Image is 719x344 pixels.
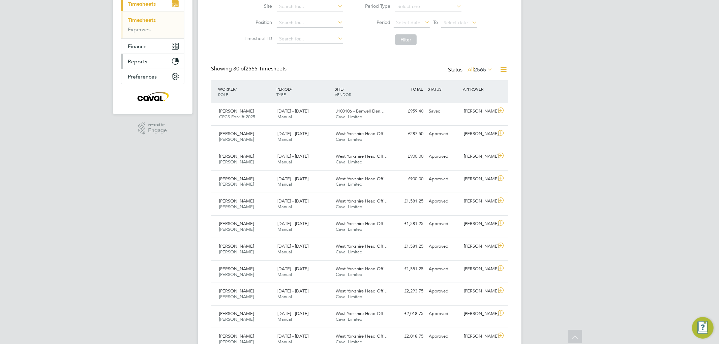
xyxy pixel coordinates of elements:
[291,86,292,92] span: /
[336,333,388,339] span: West Yorkshire Head Off…
[426,218,461,229] div: Approved
[336,294,362,300] span: Caval Limited
[336,311,388,316] span: West Yorkshire Head Off…
[426,174,461,185] div: Approved
[426,196,461,207] div: Approved
[391,331,426,342] div: £2,018.75
[343,86,344,92] span: /
[219,159,254,165] span: [PERSON_NAME]
[236,86,237,92] span: /
[426,128,461,139] div: Approved
[277,294,292,300] span: Manual
[219,294,254,300] span: [PERSON_NAME]
[336,226,362,232] span: Caval Limited
[121,39,184,54] button: Finance
[277,18,343,28] input: Search for...
[121,11,184,38] div: Timesheets
[219,136,254,142] span: [PERSON_NAME]
[121,69,184,84] button: Preferences
[336,136,362,142] span: Caval Limited
[218,92,229,97] span: ROLE
[219,198,254,204] span: [PERSON_NAME]
[277,204,292,210] span: Manual
[336,198,388,204] span: West Yorkshire Head Off…
[391,128,426,139] div: £287.50
[461,308,496,319] div: [PERSON_NAME]
[461,83,496,95] div: APPROVER
[277,333,308,339] span: [DATE] - [DATE]
[219,153,254,159] span: [PERSON_NAME]
[242,35,272,41] label: Timesheet ID
[121,54,184,69] button: Reports
[336,243,388,249] span: West Yorkshire Head Off…
[219,243,254,249] span: [PERSON_NAME]
[277,153,308,159] span: [DATE] - [DATE]
[275,83,333,100] div: PERIOD
[468,66,493,73] label: All
[277,34,343,44] input: Search for...
[426,263,461,275] div: Approved
[336,181,362,187] span: Caval Limited
[336,221,388,226] span: West Yorkshire Head Off…
[426,308,461,319] div: Approved
[128,26,151,33] a: Expenses
[276,92,286,97] span: TYPE
[277,114,292,120] span: Manual
[277,108,308,114] span: [DATE] - [DATE]
[128,1,156,7] span: Timesheets
[219,226,254,232] span: [PERSON_NAME]
[234,65,246,72] span: 30 of
[461,174,496,185] div: [PERSON_NAME]
[277,311,308,316] span: [DATE] - [DATE]
[426,83,461,95] div: STATUS
[461,331,496,342] div: [PERSON_NAME]
[138,122,167,135] a: Powered byEngage
[474,66,486,73] span: 2565
[219,316,254,322] span: [PERSON_NAME]
[336,316,362,322] span: Caval Limited
[431,18,440,27] span: To
[336,153,388,159] span: West Yorkshire Head Off…
[391,308,426,319] div: £2,018.75
[391,151,426,162] div: £900.00
[148,128,167,133] span: Engage
[219,311,254,316] span: [PERSON_NAME]
[336,176,388,182] span: West Yorkshire Head Off…
[426,286,461,297] div: Approved
[336,272,362,277] span: Caval Limited
[242,19,272,25] label: Position
[128,43,147,50] span: Finance
[219,114,256,120] span: CPCS Forklift 2025
[391,106,426,117] div: £959.40
[277,249,292,255] span: Manual
[219,131,254,136] span: [PERSON_NAME]
[391,196,426,207] div: £1,581.25
[448,65,495,75] div: Status
[277,176,308,182] span: [DATE] - [DATE]
[277,243,308,249] span: [DATE] - [DATE]
[336,108,385,114] span: J100106 - Benwell Den…
[219,266,254,272] span: [PERSON_NAME]
[219,181,254,187] span: [PERSON_NAME]
[396,20,420,26] span: Select date
[336,204,362,210] span: Caval Limited
[148,122,167,128] span: Powered by
[411,86,423,92] span: TOTAL
[426,241,461,252] div: Approved
[217,83,275,100] div: WORKER
[336,114,362,120] span: Caval Limited
[219,221,254,226] span: [PERSON_NAME]
[426,106,461,117] div: Saved
[336,131,388,136] span: West Yorkshire Head Off…
[242,3,272,9] label: Site
[277,159,292,165] span: Manual
[426,331,461,342] div: Approved
[277,266,308,272] span: [DATE] - [DATE]
[692,317,714,339] button: Engage Resource Center
[277,181,292,187] span: Manual
[219,204,254,210] span: [PERSON_NAME]
[391,218,426,229] div: £1,581.25
[277,136,292,142] span: Manual
[336,249,362,255] span: Caval Limited
[461,286,496,297] div: [PERSON_NAME]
